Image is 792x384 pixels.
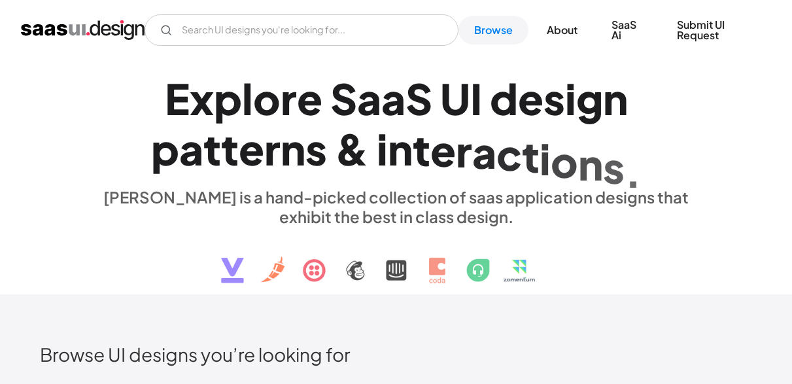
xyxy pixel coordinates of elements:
div: s [305,124,327,174]
a: About [531,16,593,44]
div: s [543,73,565,124]
div: l [242,73,253,124]
a: Browse [458,16,528,44]
div: a [472,127,496,177]
div: t [413,124,430,174]
div: i [540,133,551,183]
div: g [576,73,603,124]
div: e [430,125,456,175]
div: S [405,73,432,124]
div: r [456,126,472,176]
div: U [440,73,470,124]
div: p [151,124,179,174]
input: Search UI designs you're looking for... [145,14,458,46]
div: I [470,73,482,124]
div: t [203,124,221,174]
div: o [551,136,578,186]
div: i [377,124,388,174]
div: x [190,73,214,124]
div: r [281,73,297,124]
div: r [264,124,281,174]
div: d [490,73,518,124]
div: e [239,124,264,174]
div: a [179,124,203,174]
div: p [214,73,242,124]
div: e [297,73,322,124]
div: n [578,139,603,189]
div: [PERSON_NAME] is a hand-picked collection of saas application designs that exhibit the best in cl... [95,187,697,226]
div: t [522,131,540,181]
div: & [335,124,369,174]
a: home [21,20,145,41]
div: c [496,129,522,179]
h2: Browse UI designs you’re looking for [40,343,753,366]
div: n [281,124,305,174]
div: E [165,73,190,124]
div: o [253,73,281,124]
div: e [518,73,543,124]
a: SaaS Ai [596,10,659,50]
a: Submit UI Request [661,10,771,50]
div: t [221,124,239,174]
img: text, icon, saas logo [198,226,594,294]
div: a [381,73,405,124]
div: S [330,73,357,124]
div: n [388,124,413,174]
div: s [603,142,625,192]
div: a [357,73,381,124]
form: Email Form [145,14,458,46]
div: n [603,73,628,124]
h1: Explore SaaS UI design patterns & interactions. [95,73,697,174]
div: . [625,146,642,196]
div: i [565,73,576,124]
